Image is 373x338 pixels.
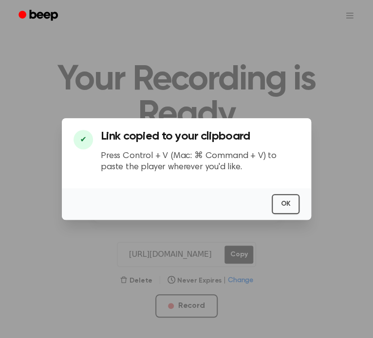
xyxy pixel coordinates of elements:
div: ✔ [74,130,93,149]
p: Press Control + V (Mac: ⌘ Command + V) to paste the player wherever you'd like. [101,151,299,173]
a: Beep [12,6,67,25]
button: Open menu [338,4,361,27]
h3: Link copied to your clipboard [101,130,299,143]
button: OK [272,194,299,214]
